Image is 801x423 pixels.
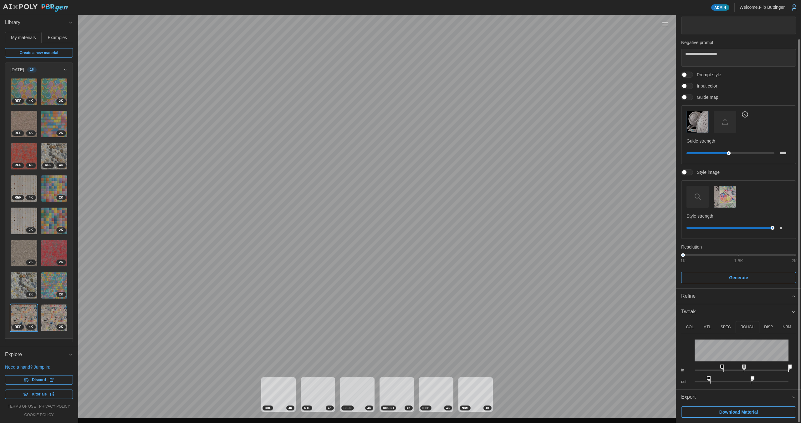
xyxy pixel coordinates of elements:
a: Tutorials [5,390,73,399]
p: SPEC [721,325,731,330]
p: Resolution [681,244,796,250]
button: Refine [676,289,801,304]
span: 2 K [29,228,33,233]
a: 1oZYFaw3uCSVkdE8bdpd2K [10,272,38,299]
p: Welcome, Flip Buttinger [740,4,785,10]
p: in [681,368,690,373]
div: Export [676,405,801,423]
a: lYdjZvMeTp54N13J0kBZ4KREF [10,143,38,170]
span: SPEC [344,406,352,410]
button: Tweak [676,304,801,320]
a: GBpIk1NJT9fAsZMb5xUJ2K [41,304,68,331]
a: o1T2DHQXUQuxeJIpr97p2K [41,207,68,234]
a: terms of use [8,404,36,409]
span: ROUGH [383,406,394,410]
p: Guide strength [686,138,791,144]
span: 4 K [407,406,411,410]
img: yAU4fjzlUf0gzeemCQdY [41,240,68,267]
p: out [681,379,690,385]
span: Explore [5,347,68,362]
a: bqZLwoCdtllRdkiCNfGV2K [41,110,68,138]
span: 4 K [288,406,292,410]
span: COL [265,406,271,410]
span: REF [15,163,21,168]
a: fzBk2or8ZN2YL2aIBLIQ2K [41,78,68,105]
p: [DATE] [10,67,24,73]
img: 1oZYFaw3uCSVkdE8bdpd [11,272,37,299]
span: 4 K [29,325,33,330]
span: MTL [304,406,310,410]
span: Library [5,15,68,30]
span: REF [15,195,21,200]
button: Download Material [681,406,796,418]
button: Generate [681,272,796,283]
a: cookie policy [24,412,54,418]
p: Style strength [686,213,791,219]
a: STtQ79ZuWREpcJ1tXJpO2K [41,175,68,202]
button: [DATE]16 [5,63,73,77]
a: Gt4koFjjwLkZOK4Solln2K [41,272,68,299]
button: Export [676,390,801,405]
span: Tweak [681,304,791,320]
a: m51v6U5QuIxWJvxEutlo2K [10,207,38,234]
img: 0bBOa5ZX236Aa5dlUXc8 [41,143,68,170]
a: DiBfKRQFA4MhisGTI7Qy4KREF [10,175,38,202]
div: Refine [681,292,791,300]
span: 2 K [59,325,63,330]
img: GBpIk1NJT9fAsZMb5xUJ [41,305,68,331]
a: 5Eodf9kM9WzNu47dI5wr2K [10,240,38,267]
span: DISP [422,406,429,410]
button: Toggle viewport controls [661,20,670,28]
span: 2 K [29,292,33,297]
img: oYMqvZIYH9OTTzQ5Swug [11,111,37,137]
img: kCCZoXfawRS80i0TCgqz [11,78,37,105]
span: REF [15,98,21,103]
p: ROUGH [741,325,755,330]
div: [DATE]16 [5,77,73,338]
span: 2 K [59,260,63,265]
p: Need a hand? Jump in: [5,364,73,370]
img: lYdjZvMeTp54N13J0kBZ [11,143,37,170]
span: Generate [729,272,748,283]
button: Style image [714,186,736,208]
span: Prompt style [693,72,721,78]
img: m51v6U5QuIxWJvxEutlo [11,208,37,234]
p: DISP [764,325,773,330]
span: 2 K [59,195,63,200]
span: 4 K [486,406,489,410]
a: ck6vXiBrxkOcKf3q9aPf4KREF [10,304,38,331]
span: Discord [32,375,46,384]
span: Style image [693,169,720,175]
span: 4 K [446,406,450,410]
a: oYMqvZIYH9OTTzQ5Swug4KREF [10,110,38,138]
span: Input color [693,83,717,89]
img: 5Eodf9kM9WzNu47dI5wr [11,240,37,267]
div: Tweak [676,320,801,389]
a: 0bBOa5ZX236Aa5dlUXc84KREF [41,143,68,170]
img: bqZLwoCdtllRdkiCNfGV [41,111,68,137]
p: MTL [703,325,711,330]
span: 4 K [29,163,33,168]
span: Examples [48,35,67,40]
span: Create a new material [20,48,58,57]
img: ck6vXiBrxkOcKf3q9aPf [11,305,37,331]
span: REF [45,163,52,168]
span: 2 K [59,131,63,136]
span: My materials [11,35,36,40]
img: Guide map [687,111,708,133]
span: 2 K [59,228,63,233]
a: privacy policy [39,404,70,409]
img: fzBk2or8ZN2YL2aIBLIQ [41,78,68,105]
img: DiBfKRQFA4MhisGTI7Qy [11,175,37,202]
a: yAU4fjzlUf0gzeemCQdY2K [41,240,68,267]
span: Tutorials [31,390,47,399]
span: Admin [714,5,726,10]
p: COL [686,325,694,330]
span: 4 K [29,195,33,200]
span: Download Material [719,407,758,417]
button: [DATE]2 [5,339,73,352]
a: Create a new material [5,48,73,58]
a: Discord [5,375,73,385]
span: 4 K [29,131,33,136]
